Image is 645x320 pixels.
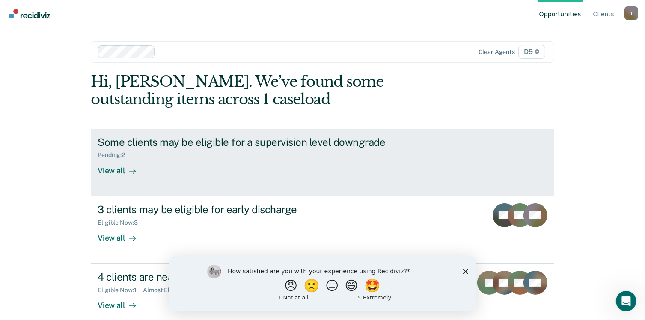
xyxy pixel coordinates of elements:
[479,48,515,56] div: Clear agents
[98,151,132,159] div: Pending : 2
[624,6,638,20] button: Profile dropdown button
[98,271,398,283] div: 4 clients are nearing or past their full-term release date
[616,291,636,311] iframe: Intercom live chat
[9,9,50,18] img: Recidiviz
[98,159,146,175] div: View all
[98,287,143,294] div: Eligible Now : 1
[518,45,545,59] span: D9
[91,129,554,196] a: Some clients may be eligible for a supervision level downgradePending:2View all
[624,6,638,20] div: J
[91,196,554,264] a: 3 clients may be eligible for early dischargeEligible Now:3View all
[98,219,144,226] div: Eligible Now : 3
[98,136,398,148] div: Some clients may be eligible for a supervision level downgrade
[98,226,146,243] div: View all
[98,203,398,216] div: 3 clients may be eligible for early discharge
[98,294,146,311] div: View all
[169,256,476,311] iframe: Survey by Kim from Recidiviz
[143,287,197,294] div: Almost Eligible : 3
[91,73,461,108] div: Hi, [PERSON_NAME]. We’ve found some outstanding items across 1 caseload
